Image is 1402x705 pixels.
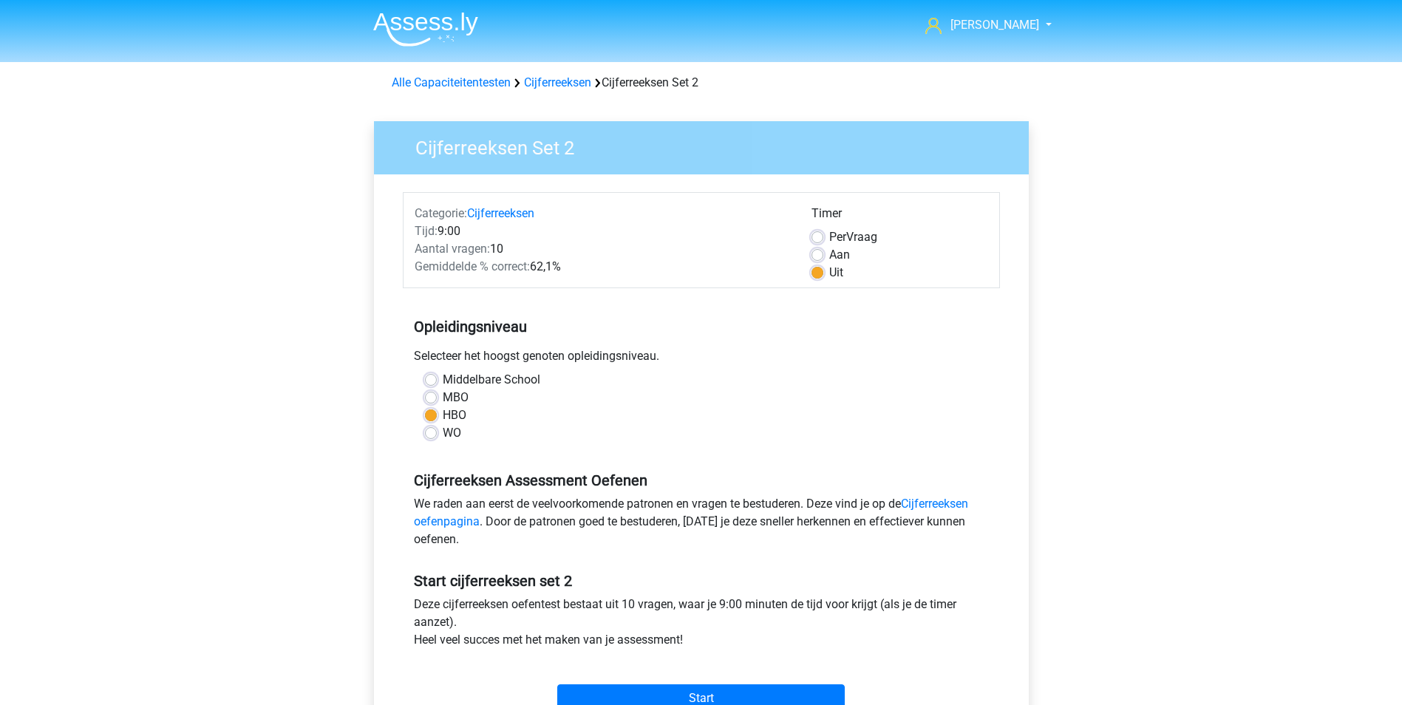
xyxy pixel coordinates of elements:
[524,75,591,89] a: Cijferreeksen
[415,206,467,220] span: Categorie:
[392,75,511,89] a: Alle Capaciteitentesten
[404,240,800,258] div: 10
[919,16,1041,34] a: [PERSON_NAME]
[443,406,466,424] label: HBO
[415,259,530,273] span: Gemiddelde % correct:
[829,228,877,246] label: Vraag
[373,12,478,47] img: Assessly
[403,495,1000,554] div: We raden aan eerst de veelvoorkomende patronen en vragen te bestuderen. Deze vind je op de . Door...
[403,596,1000,655] div: Deze cijferreeksen oefentest bestaat uit 10 vragen, waar je 9:00 minuten de tijd voor krijgt (als...
[829,246,850,264] label: Aan
[443,371,540,389] label: Middelbare School
[404,258,800,276] div: 62,1%
[398,131,1018,160] h3: Cijferreeksen Set 2
[811,205,988,228] div: Timer
[415,224,438,238] span: Tijd:
[414,471,989,489] h5: Cijferreeksen Assessment Oefenen
[829,230,846,244] span: Per
[829,264,843,282] label: Uit
[950,18,1039,32] span: [PERSON_NAME]
[404,222,800,240] div: 9:00
[443,389,469,406] label: MBO
[403,347,1000,371] div: Selecteer het hoogst genoten opleidingsniveau.
[414,312,989,341] h5: Opleidingsniveau
[443,424,461,442] label: WO
[414,572,989,590] h5: Start cijferreeksen set 2
[386,74,1017,92] div: Cijferreeksen Set 2
[415,242,490,256] span: Aantal vragen:
[467,206,534,220] a: Cijferreeksen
